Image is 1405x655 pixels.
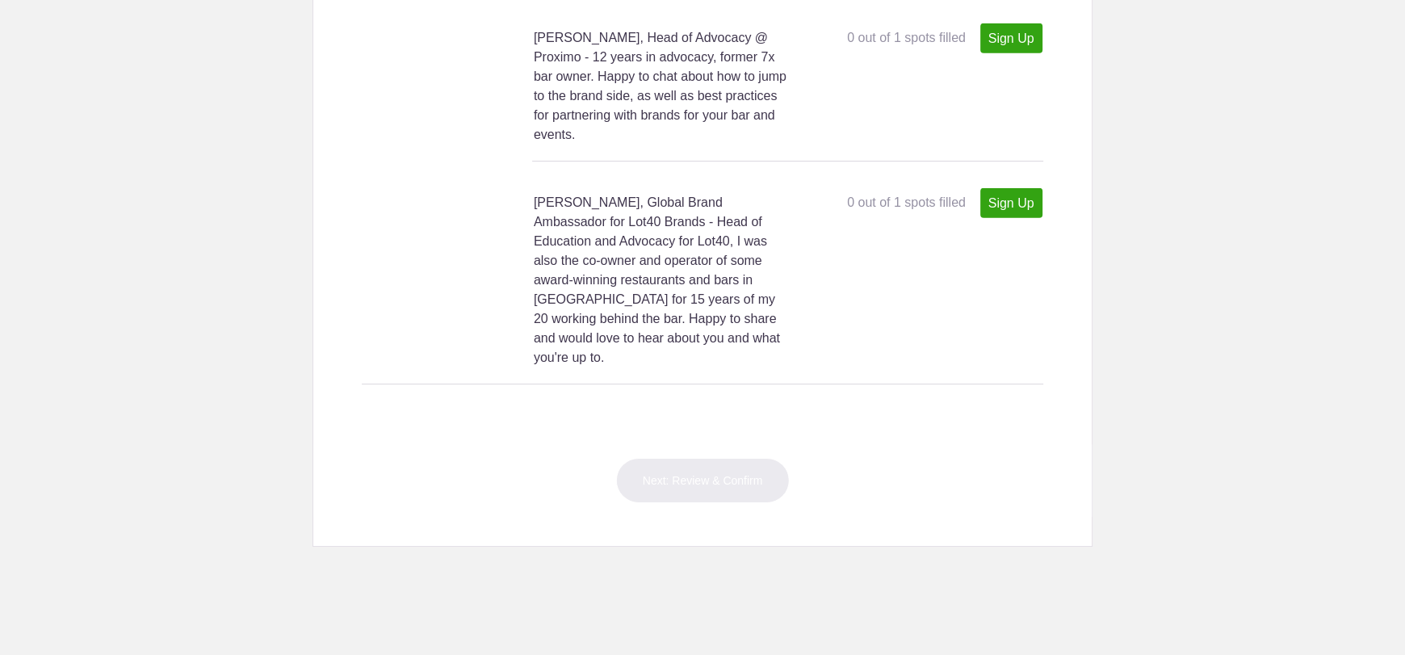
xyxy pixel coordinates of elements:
[847,31,966,44] span: 0 out of 1 spots filled
[980,188,1042,218] a: Sign Up
[980,23,1042,53] a: Sign Up
[616,458,790,503] button: Next: Review & Confirm
[847,195,966,209] span: 0 out of 1 spots filled
[534,193,787,367] h4: [PERSON_NAME], Global Brand Ambassador for Lot40 Brands - Head of Education and Advocacy for Lot4...
[534,28,787,145] h4: [PERSON_NAME], Head of Advocacy @ Proximo - 12 years in advocacy, former 7x bar owner. Happy to c...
